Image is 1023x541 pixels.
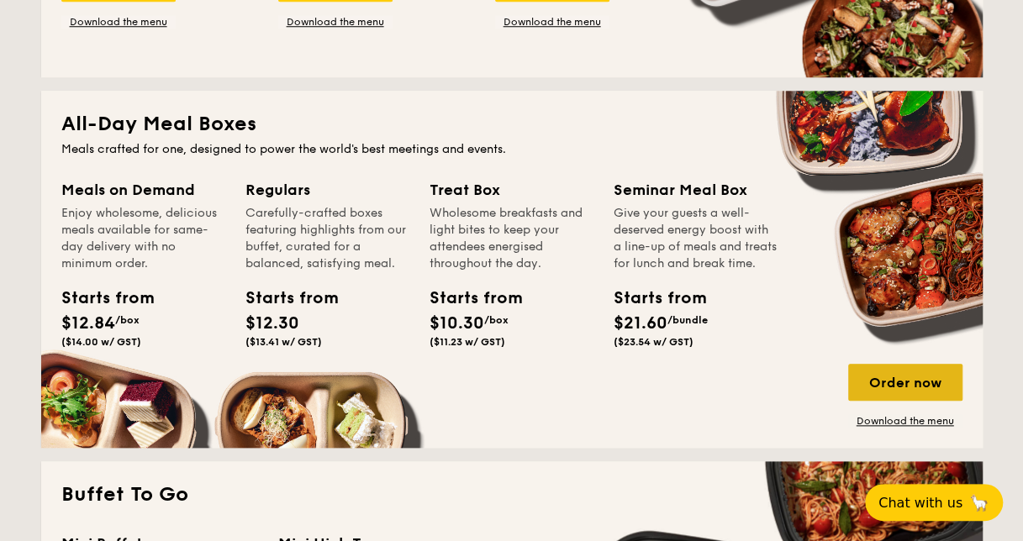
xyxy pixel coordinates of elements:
span: $12.30 [245,313,299,334]
a: Download the menu [61,15,176,29]
div: Give your guests a well-deserved energy boost with a line-up of meals and treats for lunch and br... [614,205,778,272]
button: Chat with us🦙 [865,484,1003,521]
span: ($13.41 w/ GST) [245,336,322,348]
div: Order now [848,364,962,401]
div: Starts from [614,286,689,311]
div: Treat Box [430,178,593,202]
span: $21.60 [614,313,667,334]
span: ($11.23 w/ GST) [430,336,505,348]
span: ($23.54 w/ GST) [614,336,693,348]
span: 🦙 [969,493,989,512]
div: Starts from [430,286,505,311]
h2: Buffet To Go [61,481,962,508]
a: Download the menu [278,15,393,29]
div: Meals on Demand [61,178,225,202]
div: Carefully-crafted boxes featuring highlights from our buffet, curated for a balanced, satisfying ... [245,205,409,272]
span: /box [115,314,140,326]
a: Download the menu [848,414,962,428]
div: Regulars [245,178,409,202]
div: Starts from [245,286,321,311]
span: $10.30 [430,313,484,334]
div: Meals crafted for one, designed to power the world's best meetings and events. [61,141,962,158]
div: Enjoy wholesome, delicious meals available for same-day delivery with no minimum order. [61,205,225,272]
span: /box [484,314,509,326]
div: Wholesome breakfasts and light bites to keep your attendees energised throughout the day. [430,205,593,272]
h2: All-Day Meal Boxes [61,111,962,138]
a: Download the menu [495,15,609,29]
span: Chat with us [878,495,962,511]
span: $12.84 [61,313,115,334]
div: Seminar Meal Box [614,178,778,202]
div: Starts from [61,286,137,311]
span: /bundle [667,314,708,326]
span: ($14.00 w/ GST) [61,336,141,348]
